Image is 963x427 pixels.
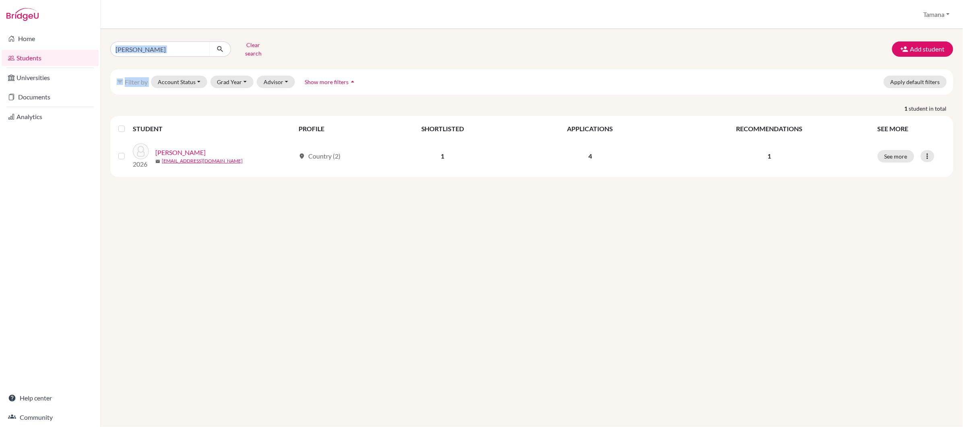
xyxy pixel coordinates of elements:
[133,143,149,159] img: CHEN, Xitong
[210,76,254,88] button: Grad Year
[155,159,160,164] span: mail
[2,109,99,125] a: Analytics
[305,78,349,85] span: Show more filters
[257,76,295,88] button: Advisor
[298,76,364,88] button: Show more filtersarrow_drop_up
[2,409,99,425] a: Community
[371,138,515,174] td: 1
[873,119,950,138] th: SEE MORE
[133,119,294,138] th: STUDENT
[299,151,340,161] div: Country (2)
[371,119,515,138] th: SHORTLISTED
[125,78,148,86] span: Filter by
[2,70,99,86] a: Universities
[155,148,206,157] a: [PERSON_NAME]
[909,104,953,113] span: student in total
[349,78,357,86] i: arrow_drop_up
[2,390,99,406] a: Help center
[666,119,873,138] th: RECOMMENDATIONS
[884,76,947,88] button: Apply default filters
[515,138,666,174] td: 4
[2,31,99,47] a: Home
[920,7,953,22] button: Tamana
[151,76,207,88] button: Account Status
[515,119,666,138] th: APPLICATIONS
[110,41,210,57] input: Find student by name...
[670,151,868,161] p: 1
[2,89,99,105] a: Documents
[878,150,914,163] button: See more
[231,39,276,60] button: Clear search
[162,157,243,165] a: [EMAIL_ADDRESS][DOMAIN_NAME]
[892,41,953,57] button: Add student
[294,119,371,138] th: PROFILE
[117,78,123,85] i: filter_list
[133,159,149,169] p: 2026
[6,8,39,21] img: Bridge-U
[2,50,99,66] a: Students
[905,104,909,113] strong: 1
[299,153,305,159] span: location_on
